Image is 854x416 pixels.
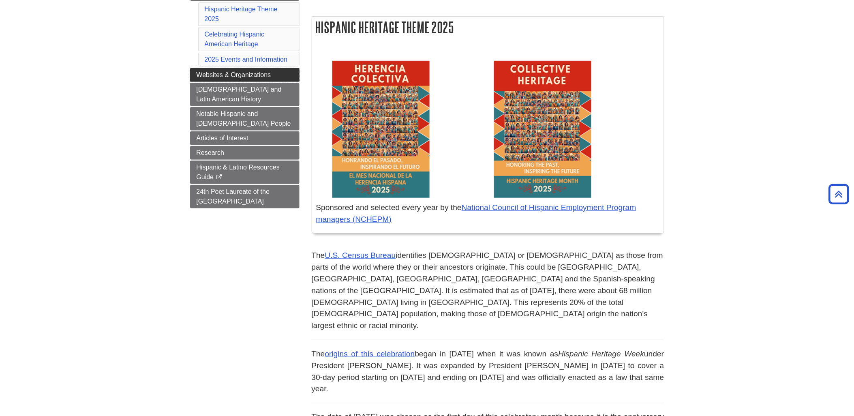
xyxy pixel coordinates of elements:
span: Research [197,149,224,156]
a: 2025 Events and Information [205,56,288,63]
i: This link opens in a new window [216,175,223,180]
a: Back to Top [826,189,852,199]
span: Hispanic & Latino Resources Guide [197,164,280,180]
p: The identifies [DEMOGRAPHIC_DATA] or [DEMOGRAPHIC_DATA] as those from parts of the world where th... [312,250,664,332]
span: Articles of Interest [197,135,248,142]
h2: Hispanic Heritage Theme 2025 [312,17,664,38]
p: The began in [DATE] when it was known as under President [PERSON_NAME]. It was expanded by Presid... [312,348,664,395]
a: National Council of Hispanic Employment Program managers (NCHEPM) [316,203,636,223]
p: Sponsored and selected every year by the [316,202,660,225]
a: Articles of Interest [190,131,300,145]
a: U.S. Census Bureau [325,251,396,259]
span: [DEMOGRAPHIC_DATA] and Latin American History [197,86,282,103]
a: Websites & Organizations [190,68,300,82]
a: origins of this celebration [325,350,415,358]
a: 24th Poet Laureate of the [GEOGRAPHIC_DATA] [190,185,300,208]
a: Hispanic & Latino Resources Guide [190,161,300,184]
a: Research [190,146,300,160]
em: Hispanic Heritage Week [558,350,644,358]
span: Notable Hispanic and [DEMOGRAPHIC_DATA] People [197,110,291,127]
span: Websites & Organizations [197,71,271,78]
a: Notable Hispanic and [DEMOGRAPHIC_DATA] People [190,107,300,131]
img: Herencia Colectiva [332,61,430,198]
span: 24th Poet Laureate of the [GEOGRAPHIC_DATA] [197,188,270,205]
a: Celebrating Hispanic American Heritage [205,31,265,47]
a: [DEMOGRAPHIC_DATA] and Latin American History [190,83,300,106]
a: Hispanic Heritage Theme 2025 [205,6,278,22]
img: Collective Heritage [494,61,591,198]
